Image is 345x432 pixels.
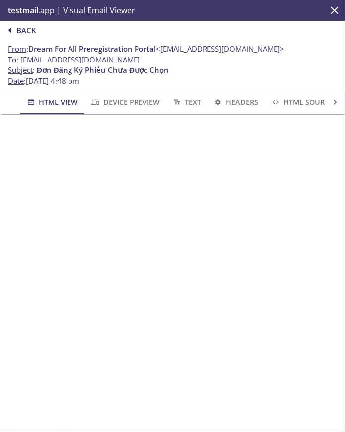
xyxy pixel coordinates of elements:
span: Back [4,24,36,37]
span: : [EMAIL_ADDRESS][DOMAIN_NAME] [8,55,140,65]
span: Dream For All Preregistration Portal [28,44,156,54]
span: Device Preview [90,96,159,108]
span: Date [8,76,24,86]
span: HTML View [26,96,78,108]
span: testmail [8,5,38,16]
span: Headers [213,96,258,108]
span: HTML Source [271,96,333,108]
span: [DATE] 4:48 pm [26,76,79,86]
span: From [8,44,26,54]
span: Text [172,96,201,108]
span: <[EMAIL_ADDRESS][DOMAIN_NAME]> [156,44,284,54]
span: Đơn Đăng Ký Phiếu Chưa Được Chọn [37,65,169,75]
span: : [8,44,284,54]
span: Subject [8,65,33,75]
span: To [8,55,16,64]
p: : : [8,55,337,86]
